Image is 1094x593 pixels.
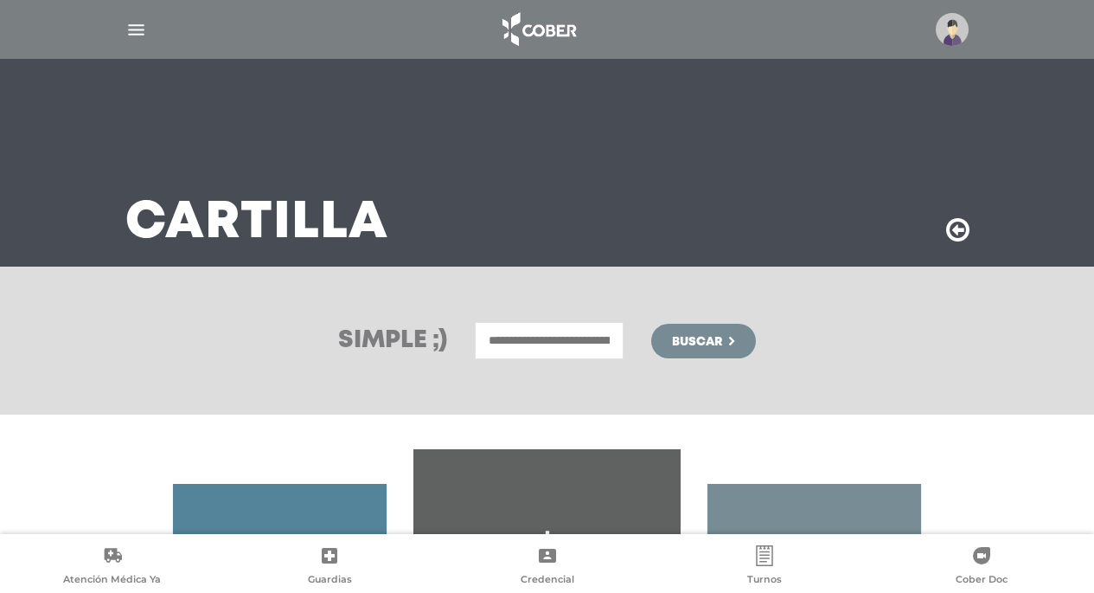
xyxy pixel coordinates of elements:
[63,573,161,589] span: Atención Médica Ya
[221,545,438,590] a: Guardias
[747,573,782,589] span: Turnos
[521,573,574,589] span: Credencial
[493,9,584,50] img: logo_cober_home-white.png
[672,336,722,348] span: Buscar
[3,545,221,590] a: Atención Médica Ya
[956,573,1008,589] span: Cober Doc
[656,545,873,590] a: Turnos
[438,545,656,590] a: Credencial
[936,13,969,46] img: profile-placeholder.svg
[338,329,447,353] h3: Simple ;)
[651,324,755,358] button: Buscar
[308,573,352,589] span: Guardias
[125,19,147,41] img: Cober_menu-lines-white.svg
[873,545,1091,590] a: Cober Doc
[125,201,388,246] h3: Cartilla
